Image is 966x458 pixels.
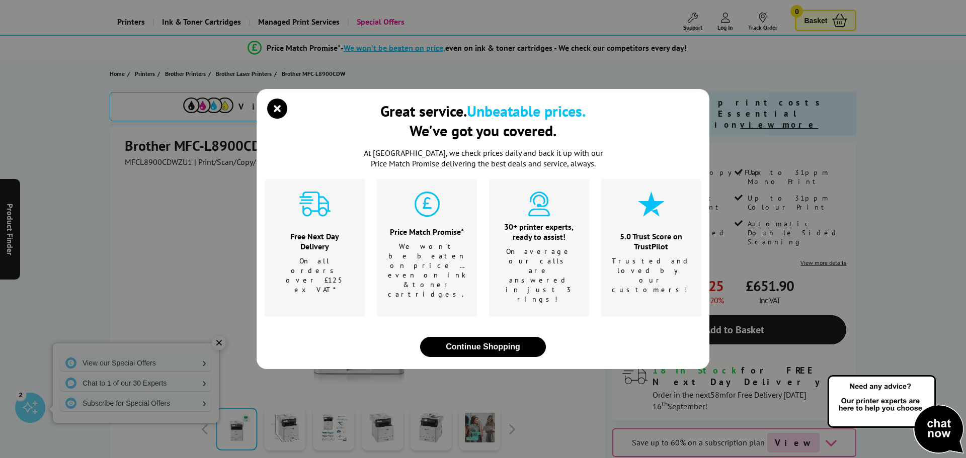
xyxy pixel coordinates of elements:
[502,247,577,304] p: On average our calls are answered in just 3 rings!
[388,242,466,299] p: We won't be beaten on price …even on ink & toner cartridges.
[467,101,586,121] b: Unbeatable prices.
[612,231,691,251] div: 5.0 Trust Score on TrustPilot
[825,374,966,456] img: Open Live Chat window
[502,222,577,242] div: 30+ printer experts, ready to assist!
[420,337,546,357] button: close modal
[380,101,586,140] div: Great service. We've got you covered.
[357,148,609,169] p: At [GEOGRAPHIC_DATA], we check prices daily and back it up with our Price Match Promise deliverin...
[270,101,285,116] button: close modal
[277,256,353,295] p: On all orders over £125 ex VAT*
[612,256,691,295] p: Trusted and loved by our customers!
[277,231,353,251] div: Free Next Day Delivery
[388,227,466,237] div: Price Match Promise*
